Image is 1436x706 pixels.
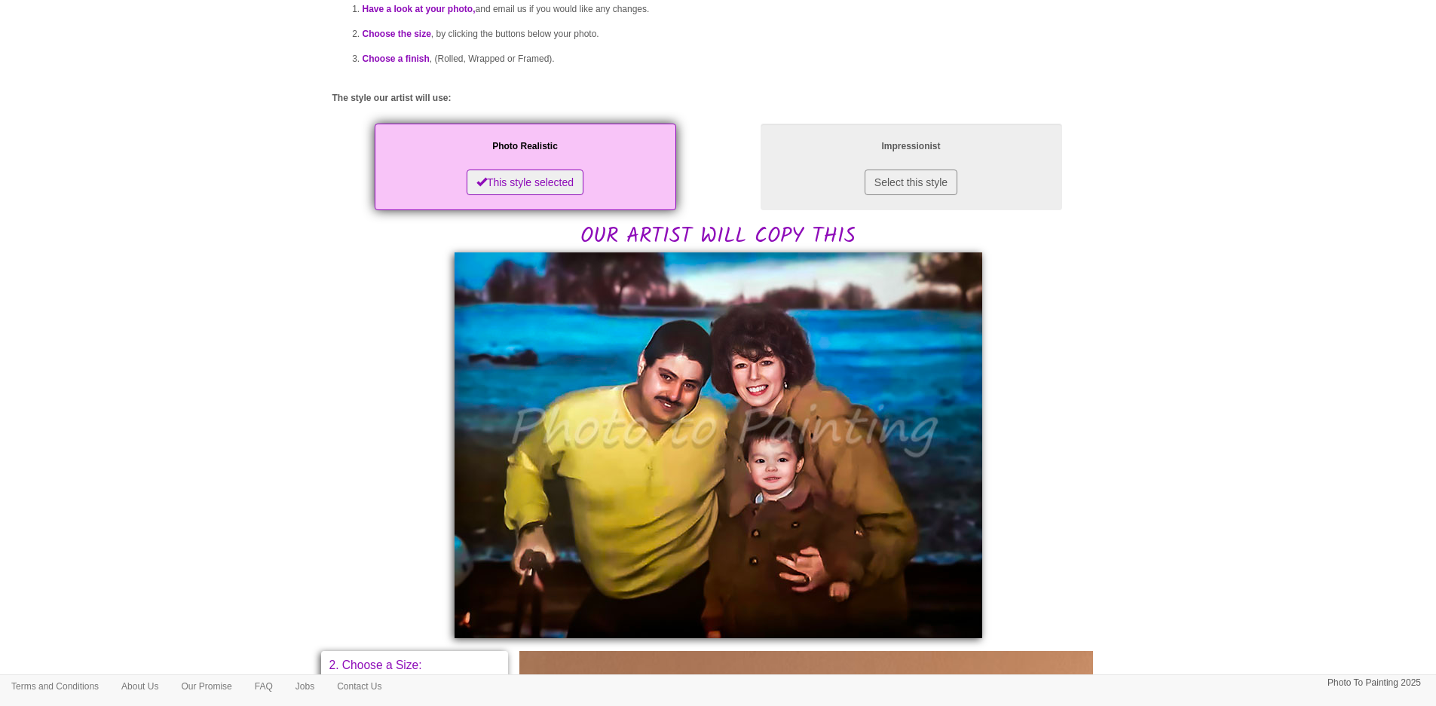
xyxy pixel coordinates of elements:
[1327,675,1421,691] p: Photo To Painting 2025
[329,659,501,671] p: 2. Choose a Size:
[467,170,583,195] button: This style selected
[170,675,243,698] a: Our Promise
[776,139,1047,154] p: Impressionist
[332,92,452,105] label: The style our artist will use:
[243,675,284,698] a: FAQ
[363,29,431,39] span: Choose the size
[363,22,1104,47] li: , by clicking the buttons below your photo.
[284,675,326,698] a: Jobs
[326,675,393,698] a: Contact Us
[455,252,982,638] img: Mia, please would you:
[110,675,170,698] a: About Us
[363,53,430,64] span: Choose a finish
[363,4,476,14] span: Have a look at your photo,
[332,120,1104,249] h2: OUR ARTIST WILL COPY THIS
[363,47,1104,72] li: , (Rolled, Wrapped or Framed).
[390,139,661,154] p: Photo Realistic
[865,170,957,195] button: Select this style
